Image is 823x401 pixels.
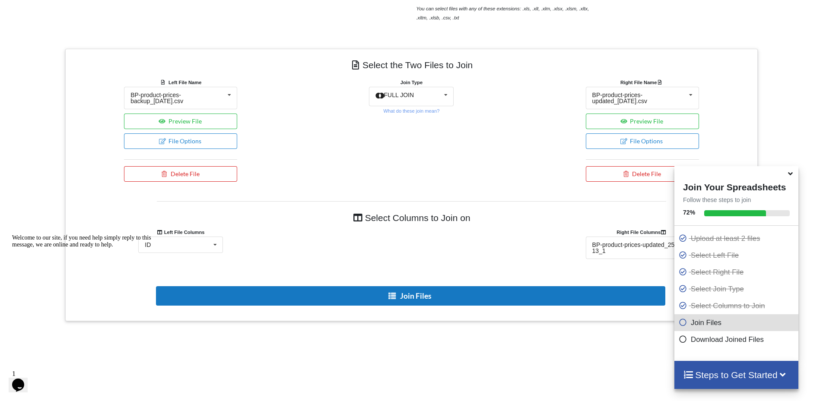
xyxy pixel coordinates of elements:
[156,286,665,306] button: Join Files
[592,92,686,104] div: BP-product-prices-updated_[DATE].csv
[3,3,159,17] div: Welcome to our site, if you need help simply reply to this message, we are online and ready to help.
[592,242,686,254] div: BP-product-prices-updated_25-08-13_1
[157,230,205,235] b: Left File Columns
[157,208,666,227] h4: Select Columns to Join on
[400,80,423,85] b: Join Type
[3,3,143,17] span: Welcome to our site, if you need help simply reply to this message, we are online and ready to help.
[679,233,796,244] p: Upload at least 2 files
[168,80,201,85] b: Left File Name
[124,166,237,182] button: Delete File
[674,180,798,193] h4: Join Your Spreadsheets
[679,334,796,345] p: Download Joined Files
[586,166,699,182] button: Delete File
[679,267,796,278] p: Select Right File
[679,284,796,294] p: Select Join Type
[416,6,589,20] i: You can select files with any of these extensions: .xls, .xlt, .xlm, .xlsx, .xlsm, .xltx, .xltm, ...
[72,55,751,75] h4: Select the Two Files to Join
[683,369,790,380] h4: Steps to Get Started
[620,80,664,85] b: Right File Name
[586,114,699,129] button: Preview File
[384,92,414,98] span: FULL JOIN
[616,230,668,235] b: Right File Columns
[679,250,796,261] p: Select Left File
[9,231,164,362] iframe: chat widget
[124,133,237,149] button: File Options
[383,108,439,114] small: What do these join mean?
[9,366,36,392] iframe: chat widget
[124,114,237,129] button: Preview File
[130,92,224,104] div: BP-product-prices-backup_[DATE].csv
[683,209,695,216] b: 72 %
[586,133,699,149] button: File Options
[679,300,796,311] p: Select Columns to Join
[679,317,796,328] p: Join Files
[674,196,798,204] p: Follow these steps to join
